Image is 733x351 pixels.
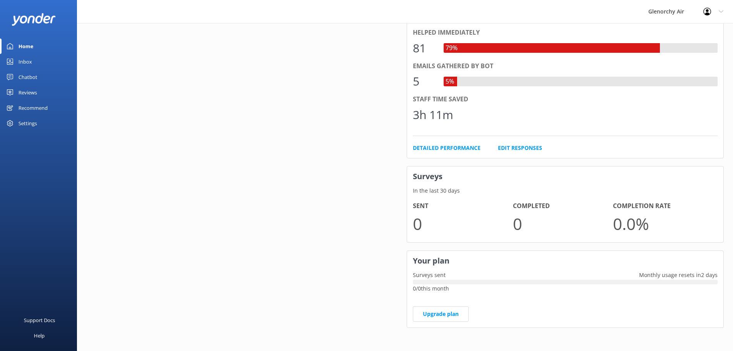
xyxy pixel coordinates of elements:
[413,106,453,124] div: 3h 11m
[407,271,451,279] p: Surveys sent
[513,201,613,211] h4: Completed
[444,77,456,87] div: 5%
[24,312,55,328] div: Support Docs
[413,144,481,152] a: Detailed Performance
[18,100,48,116] div: Recommend
[407,186,724,195] p: In the last 30 days
[407,166,724,186] h3: Surveys
[34,328,45,343] div: Help
[413,306,469,322] a: Upgrade plan
[413,39,436,57] div: 81
[444,43,459,53] div: 79%
[413,72,436,91] div: 5
[633,271,723,279] p: Monthly usage resets in 2 days
[413,211,513,237] p: 0
[18,39,33,54] div: Home
[18,85,37,100] div: Reviews
[407,251,724,271] h3: Your plan
[18,116,37,131] div: Settings
[413,28,718,38] div: Helped immediately
[613,211,713,237] p: 0.0 %
[413,94,718,104] div: Staff time saved
[513,211,613,237] p: 0
[498,144,542,152] a: Edit Responses
[413,201,513,211] h4: Sent
[413,61,718,71] div: Emails gathered by bot
[413,284,718,293] p: 0 / 0 this month
[18,54,32,69] div: Inbox
[18,69,37,85] div: Chatbot
[12,13,56,26] img: yonder-white-logo.png
[613,201,713,211] h4: Completion Rate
